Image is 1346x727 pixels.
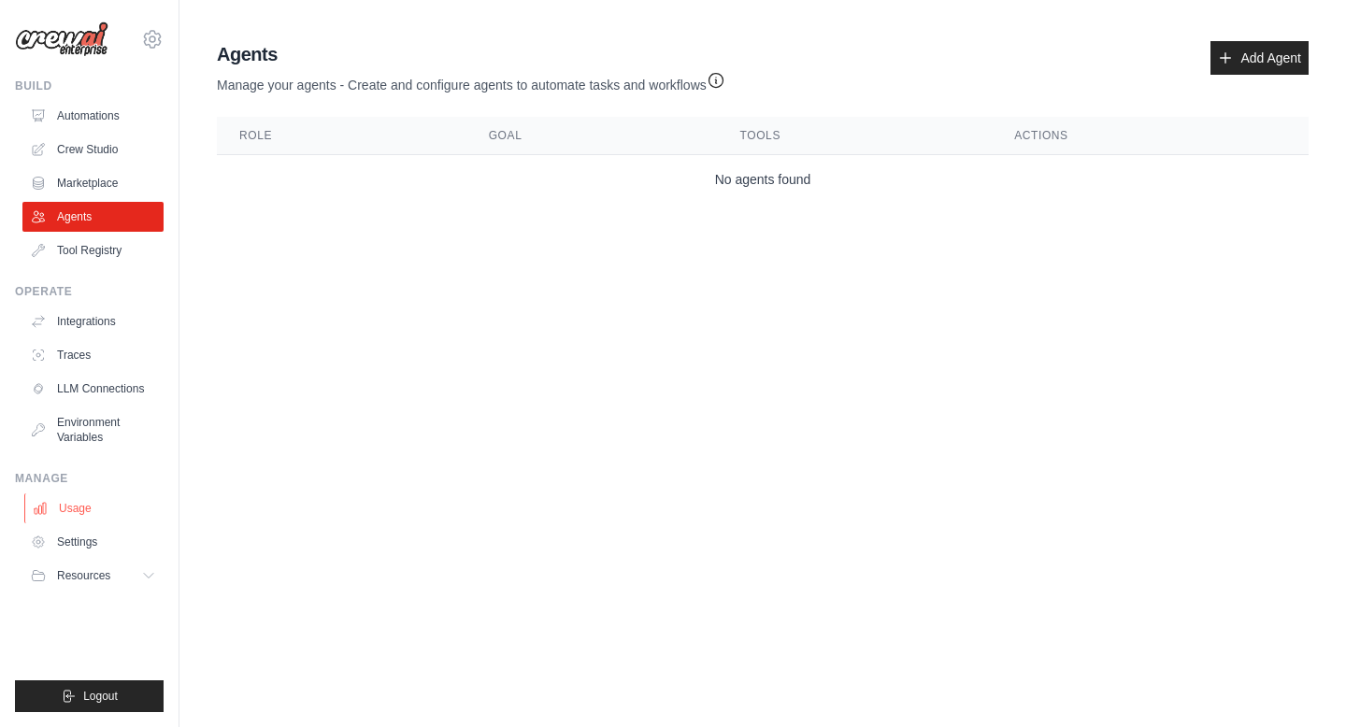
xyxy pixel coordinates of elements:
[22,168,164,198] a: Marketplace
[466,117,718,155] th: Goal
[15,471,164,486] div: Manage
[22,340,164,370] a: Traces
[22,101,164,131] a: Automations
[217,67,725,94] p: Manage your agents - Create and configure agents to automate tasks and workflows
[217,155,1309,205] td: No agents found
[15,284,164,299] div: Operate
[24,493,165,523] a: Usage
[217,41,725,67] h2: Agents
[22,235,164,265] a: Tool Registry
[22,135,164,164] a: Crew Studio
[1210,41,1309,75] a: Add Agent
[992,117,1309,155] th: Actions
[22,527,164,557] a: Settings
[83,689,118,704] span: Logout
[15,21,108,57] img: Logo
[15,680,164,712] button: Logout
[718,117,993,155] th: Tools
[217,117,466,155] th: Role
[22,407,164,452] a: Environment Variables
[57,568,110,583] span: Resources
[15,78,164,93] div: Build
[22,306,164,336] a: Integrations
[22,374,164,404] a: LLM Connections
[22,561,164,591] button: Resources
[22,202,164,232] a: Agents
